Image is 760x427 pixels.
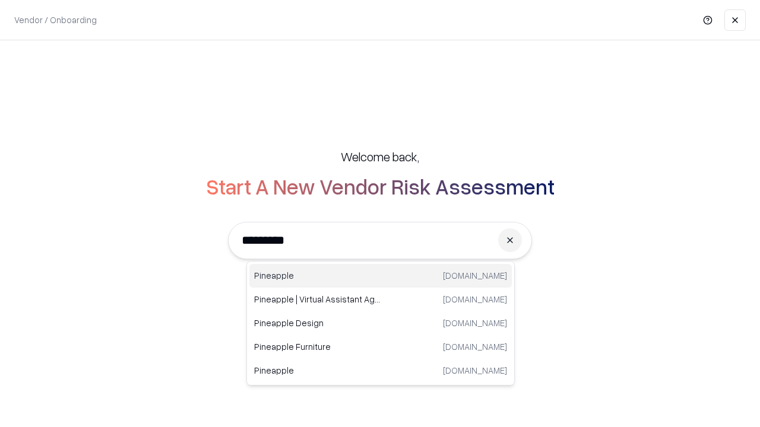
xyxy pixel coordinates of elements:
p: [DOMAIN_NAME] [443,364,507,377]
p: Pineapple Design [254,317,381,329]
p: Pineapple Furniture [254,340,381,353]
p: [DOMAIN_NAME] [443,317,507,329]
h2: Start A New Vendor Risk Assessment [206,174,555,198]
p: Pineapple [254,269,381,282]
p: [DOMAIN_NAME] [443,269,507,282]
p: Pineapple | Virtual Assistant Agency [254,293,381,305]
p: [DOMAIN_NAME] [443,340,507,353]
p: Pineapple [254,364,381,377]
div: Suggestions [246,261,515,385]
h5: Welcome back, [341,148,419,165]
p: [DOMAIN_NAME] [443,293,507,305]
p: Vendor / Onboarding [14,14,97,26]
